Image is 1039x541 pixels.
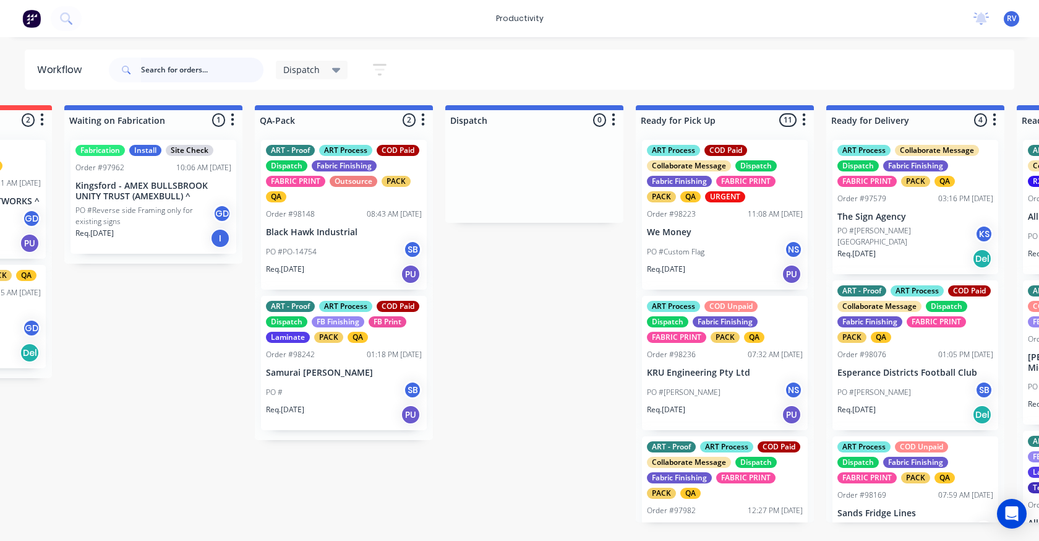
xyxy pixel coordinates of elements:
[1007,13,1016,24] span: RV
[266,387,283,398] p: PO #
[647,176,712,187] div: Fabric Finishing
[837,285,886,296] div: ART - Proof
[382,176,411,187] div: PACK
[71,140,236,254] div: FabricationInstallSite CheckOrder #9796210:06 AM [DATE]Kingsford - AMEX BULLSBROOK UNITY TRUST (A...
[837,145,891,156] div: ART Process
[266,349,315,360] div: Order #98242
[716,176,776,187] div: FABRIC PRINT
[784,381,803,399] div: NS
[647,316,688,327] div: Dispatch
[938,193,993,204] div: 03:16 PM [DATE]
[266,191,286,202] div: QA
[20,233,40,253] div: PU
[647,160,731,171] div: Collaborate Message
[716,472,776,483] div: FABRIC PRINT
[266,368,422,378] p: Samurai [PERSON_NAME]
[266,227,422,238] p: Black Hawk Industrial
[176,162,231,173] div: 10:06 AM [DATE]
[312,316,364,327] div: FB Finishing
[837,160,879,171] div: Dispatch
[907,316,966,327] div: FABRIC PRINT
[266,160,307,171] div: Dispatch
[647,457,731,468] div: Collaborate Message
[972,405,992,425] div: Del
[261,296,427,430] div: ART - ProofART ProcessCOD PaidDispatchFB FinishingFB PrintLaminatePACKQAOrder #9824201:18 PM [DAT...
[704,301,758,312] div: COD Unpaid
[319,145,372,156] div: ART Process
[680,191,701,202] div: QA
[312,160,377,171] div: Fabric Finishing
[647,145,700,156] div: ART Process
[330,176,377,187] div: Outsource
[837,472,897,483] div: FABRIC PRINT
[837,490,886,501] div: Order #98169
[926,301,967,312] div: Dispatch
[938,349,993,360] div: 01:05 PM [DATE]
[832,280,998,430] div: ART - ProofART ProcessCOD PaidCollaborate MessageDispatchFabric FinishingFABRIC PRINTPACKQAOrder ...
[367,349,422,360] div: 01:18 PM [DATE]
[401,264,421,284] div: PU
[647,441,696,452] div: ART - Proof
[948,285,991,296] div: COD Paid
[141,58,263,82] input: Search for orders...
[938,490,993,501] div: 07:59 AM [DATE]
[403,381,422,399] div: SB
[891,285,944,296] div: ART Process
[748,209,803,220] div: 11:08 AM [DATE]
[647,264,685,275] p: Req. [DATE]
[647,246,704,258] p: PO #Custom Flag
[883,457,948,468] div: Fabric Finishing
[166,145,213,156] div: Site Check
[75,228,114,239] p: Req. [DATE]
[837,248,876,259] p: Req. [DATE]
[75,145,125,156] div: Fabrication
[348,332,368,343] div: QA
[883,160,948,171] div: Fabric Finishing
[782,264,802,284] div: PU
[748,505,803,516] div: 12:27 PM [DATE]
[266,316,307,327] div: Dispatch
[319,301,372,312] div: ART Process
[403,240,422,259] div: SB
[934,176,955,187] div: QA
[377,145,419,156] div: COD Paid
[972,249,992,269] div: Del
[266,246,317,258] p: PO #PO-14754
[705,191,745,202] div: URGENT
[837,193,886,204] div: Order #97579
[744,332,764,343] div: QA
[647,227,803,238] p: We Money
[377,301,419,312] div: COD Paid
[837,212,993,222] p: The Sign Agency
[934,472,955,483] div: QA
[680,488,701,499] div: QA
[647,301,700,312] div: ART Process
[837,441,891,452] div: ART Process
[837,301,921,312] div: Collaborate Message
[16,270,36,281] div: QA
[261,140,427,290] div: ART - ProofART ProcessCOD PaidDispatchFabric FinishingFABRIC PRINTOutsourcePACKQAOrder #9814808:4...
[901,472,930,483] div: PACK
[401,405,421,425] div: PU
[837,176,897,187] div: FABRIC PRINT
[283,63,320,76] span: Dispatch
[369,316,406,327] div: FB Print
[975,521,993,539] div: SB
[895,145,979,156] div: Collaborate Message
[975,225,993,243] div: KS
[266,264,304,275] p: Req. [DATE]
[266,145,315,156] div: ART - Proof
[871,332,891,343] div: QA
[314,332,343,343] div: PACK
[642,296,808,430] div: ART ProcessCOD UnpaidDispatchFabric FinishingFABRIC PRINTPACKQAOrder #9823607:32 AM [DATE]KRU Eng...
[22,9,41,28] img: Factory
[837,404,876,415] p: Req. [DATE]
[647,332,706,343] div: FABRIC PRINT
[647,488,676,499] div: PACK
[647,404,685,415] p: Req. [DATE]
[837,316,902,327] div: Fabric Finishing
[22,319,41,337] div: GD
[837,349,886,360] div: Order #98076
[75,162,124,173] div: Order #97962
[367,209,422,220] div: 08:43 AM [DATE]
